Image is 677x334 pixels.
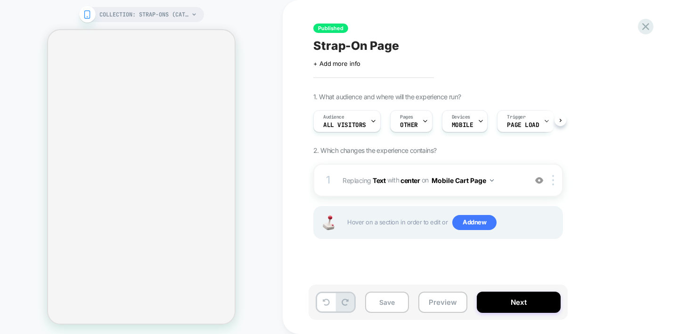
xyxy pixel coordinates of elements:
[452,215,497,230] span: Add new
[319,215,338,230] img: Joystick
[432,174,494,187] button: Mobile Cart Page
[400,114,413,120] span: Pages
[535,176,543,184] img: crossed eye
[552,175,554,185] img: close
[323,122,366,128] span: All Visitors
[387,176,399,184] span: WITH
[313,60,360,67] span: + Add more info
[313,146,436,154] span: 2. Which changes the experience contains?
[365,292,409,313] button: Save
[400,176,420,184] span: center
[400,122,418,128] span: OTHER
[323,114,344,120] span: Audience
[418,292,467,313] button: Preview
[477,292,561,313] button: Next
[507,122,539,128] span: Page Load
[313,93,461,101] span: 1. What audience and where will the experience run?
[490,179,494,182] img: down arrow
[324,171,333,190] div: 1
[347,215,557,230] span: Hover on a section in order to edit or
[313,24,348,33] span: Published
[343,176,385,184] span: Replacing
[452,122,473,128] span: MOBILE
[99,7,189,22] span: COLLECTION: Strap-Ons (Category)
[507,114,525,120] span: Trigger
[452,114,470,120] span: Devices
[373,176,385,184] b: Text
[422,174,429,186] span: on
[313,39,399,53] span: Strap-On Page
